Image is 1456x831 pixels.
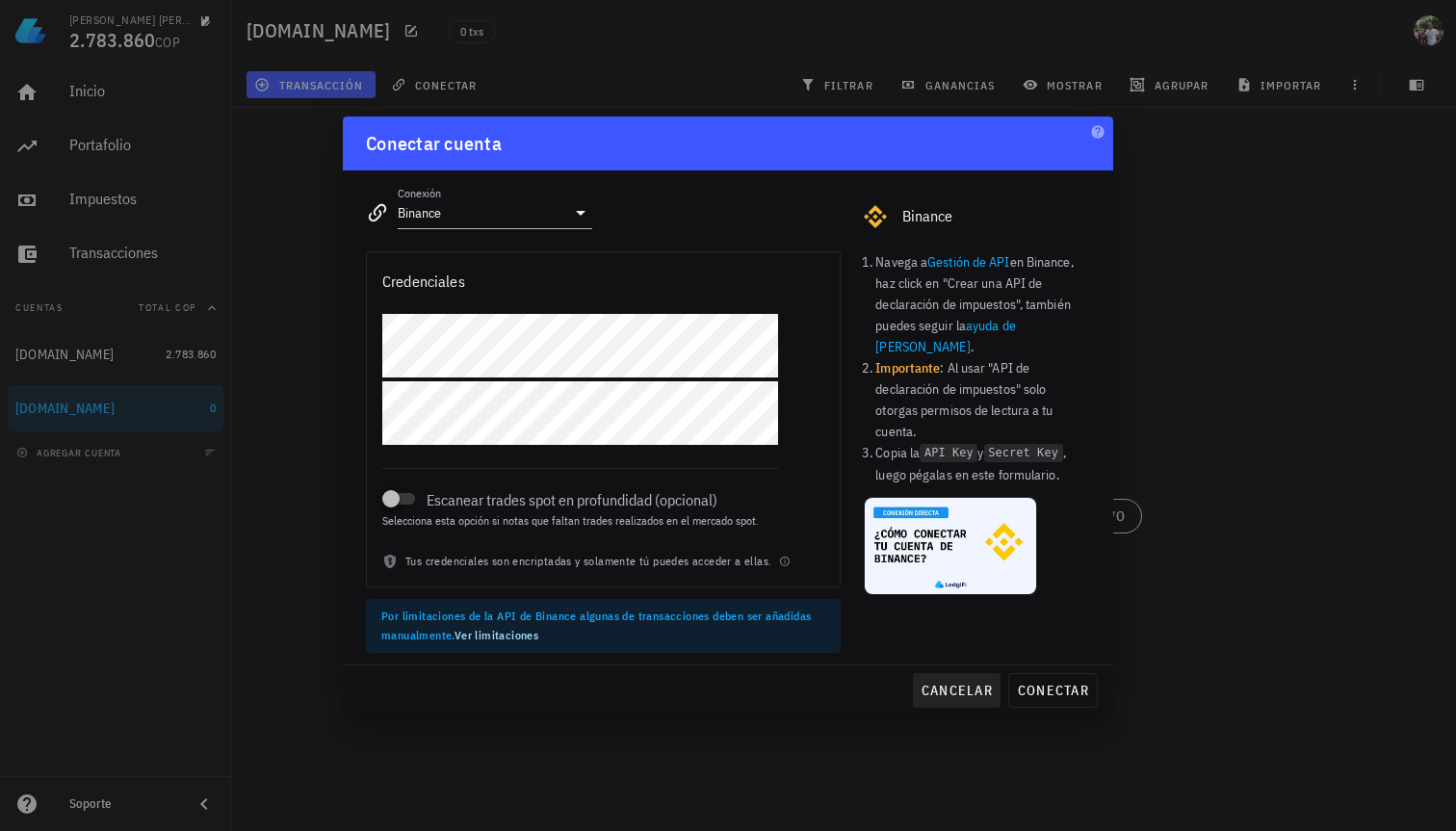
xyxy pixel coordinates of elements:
[366,128,502,159] div: Conectar cuenta
[455,628,538,642] a: Ver limitaciones
[1008,673,1098,708] button: conectar
[367,552,840,586] div: Tus credenciales son encriptadas y solamente tú puedes acceder a ellas.
[382,515,778,527] div: Selecciona esta opción si notas que faltan trades realizados en el mercado spot.
[921,682,993,699] span: cancelar
[902,207,1090,225] div: Binance
[875,442,1090,485] li: Copia la y , luego pégalas en este formulario.
[984,444,1063,462] code: Secret Key
[875,317,1015,355] a: ayuda de [PERSON_NAME]
[927,253,1009,271] a: Gestión de API
[382,268,465,295] div: Credenciales
[875,357,1090,442] li: : Al usar "API de declaración de impuestos" solo otorgas permisos de lectura a tu cuenta.
[875,251,1090,357] li: Navega a en Binance, haz click en "Crear una API de declaración de impuestos", también puedes seg...
[1017,682,1089,699] span: conectar
[920,444,977,462] code: API Key
[381,607,825,645] div: Por limitaciones de la API de Binance algunas de transacciones deben ser añadidas manualmente.
[913,673,1001,708] button: cancelar
[875,359,940,377] b: Importante
[427,490,778,509] label: Escanear trades spot en profundidad (opcional)
[398,186,441,200] label: Conexión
